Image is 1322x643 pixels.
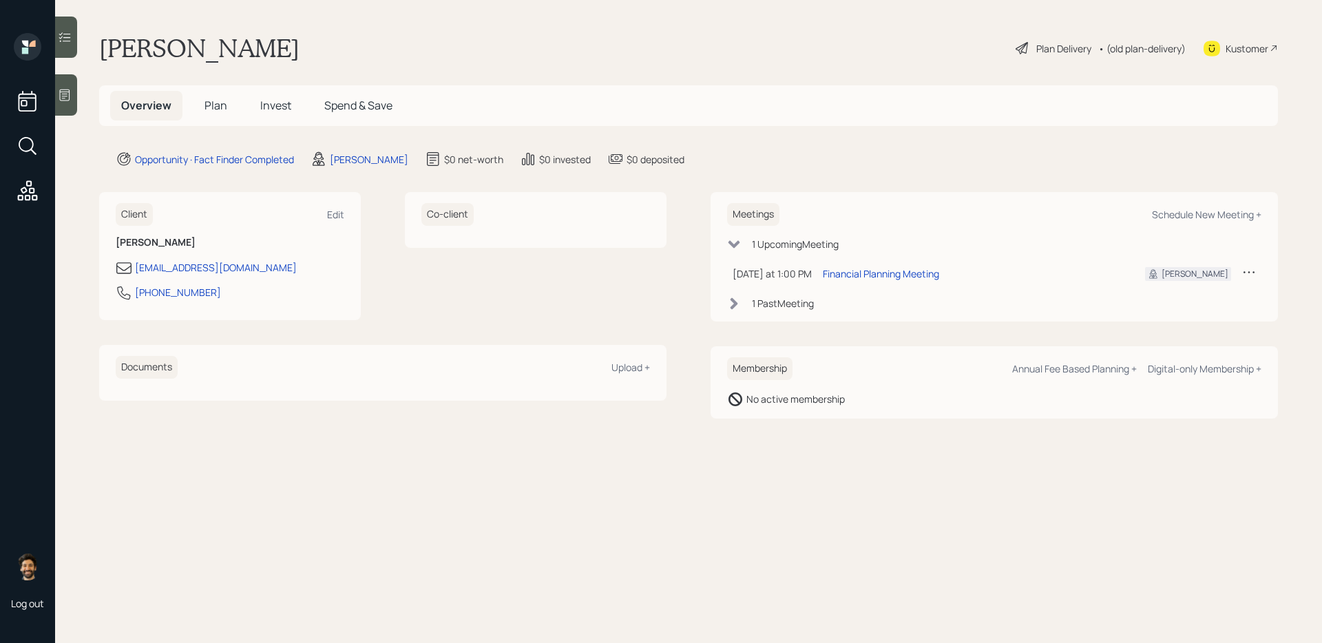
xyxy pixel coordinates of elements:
[116,203,153,226] h6: Client
[1036,41,1091,56] div: Plan Delivery
[14,553,41,580] img: eric-schwartz-headshot.png
[327,208,344,221] div: Edit
[421,203,474,226] h6: Co-client
[11,597,44,610] div: Log out
[1148,362,1261,375] div: Digital-only Membership +
[135,260,297,275] div: [EMAIL_ADDRESS][DOMAIN_NAME]
[121,98,171,113] span: Overview
[823,266,939,281] div: Financial Planning Meeting
[99,33,300,63] h1: [PERSON_NAME]
[627,152,684,167] div: $0 deposited
[1162,268,1228,280] div: [PERSON_NAME]
[116,356,178,379] h6: Documents
[727,357,793,380] h6: Membership
[330,152,408,167] div: [PERSON_NAME]
[204,98,227,113] span: Plan
[733,266,812,281] div: [DATE] at 1:00 PM
[611,361,650,374] div: Upload +
[1152,208,1261,221] div: Schedule New Meeting +
[752,237,839,251] div: 1 Upcoming Meeting
[1226,41,1268,56] div: Kustomer
[116,237,344,249] h6: [PERSON_NAME]
[727,203,779,226] h6: Meetings
[1012,362,1137,375] div: Annual Fee Based Planning +
[135,152,294,167] div: Opportunity · Fact Finder Completed
[1098,41,1186,56] div: • (old plan-delivery)
[135,285,221,299] div: [PHONE_NUMBER]
[260,98,291,113] span: Invest
[539,152,591,167] div: $0 invested
[444,152,503,167] div: $0 net-worth
[746,392,845,406] div: No active membership
[752,296,814,310] div: 1 Past Meeting
[324,98,392,113] span: Spend & Save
